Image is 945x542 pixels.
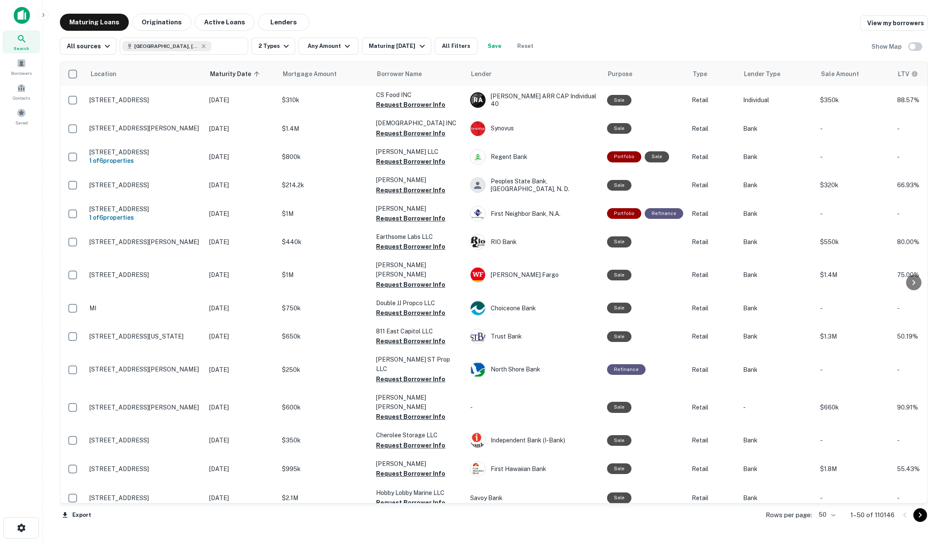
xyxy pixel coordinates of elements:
[282,270,367,280] p: $1M
[210,69,262,79] span: Maturity Date
[471,362,485,377] img: picture
[67,41,113,51] div: All sources
[897,153,900,160] span: -
[471,206,485,221] img: picture
[89,365,201,373] p: [STREET_ADDRESS][PERSON_NAME]
[820,303,889,313] p: -
[897,333,918,340] span: 50.19%
[376,100,445,110] button: Request Borrower Info
[3,105,40,128] a: Saved
[692,95,735,105] p: Retail
[209,303,273,313] p: [DATE]
[481,38,508,55] button: Save your search to get updates of matches that match your search criteria.
[743,403,812,412] p: -
[766,510,812,520] p: Rows per page:
[470,92,598,108] div: [PERSON_NAME] ARR CAP Individual 40
[376,488,462,498] p: Hobby Lobby Marine LLC
[209,332,273,341] p: [DATE]
[692,237,735,247] p: Retail
[743,209,812,218] p: Bank
[376,242,445,252] button: Request Borrower Info
[470,362,598,377] div: North Shore Bank
[209,152,273,162] p: [DATE]
[470,149,598,165] div: Regent Bank
[471,150,485,164] img: picture
[376,204,462,213] p: [PERSON_NAME]
[89,148,201,156] p: [STREET_ADDRESS]
[466,62,603,86] th: Lender
[471,69,492,79] span: Lender
[209,403,273,412] p: [DATE]
[90,69,116,79] span: Location
[743,436,812,445] p: Bank
[692,436,735,445] p: Retail
[820,365,889,374] p: -
[692,464,735,474] p: Retail
[14,45,29,52] span: Search
[471,433,485,448] img: picture
[897,404,918,411] span: 90.91%
[645,151,669,162] div: Sale
[282,152,367,162] p: $800k
[299,38,358,55] button: Any Amount
[282,209,367,218] p: $1M
[282,124,367,133] p: $1.4M
[282,436,367,445] p: $350k
[897,271,919,278] span: 75.00%
[471,268,485,282] img: picture
[692,152,735,162] p: Retail
[739,62,816,86] th: Lender Type
[209,237,273,247] p: [DATE]
[607,236,631,247] div: Sale
[60,14,129,31] button: Maturing Loans
[603,62,687,86] th: Purpose
[252,38,295,55] button: 2 Types
[376,327,462,336] p: 811 East Capitol LLC
[820,237,889,247] p: $550k
[195,14,255,31] button: Active Loans
[692,365,735,374] p: Retail
[283,69,348,79] span: Mortgage Amount
[209,493,273,503] p: [DATE]
[132,14,191,31] button: Originations
[3,55,40,78] div: Borrowers
[376,412,445,422] button: Request Borrower Info
[743,303,812,313] p: Bank
[376,118,462,128] p: [DEMOGRAPHIC_DATA] INC
[376,147,462,156] p: [PERSON_NAME] LLC
[607,95,631,106] div: Sale
[687,62,739,86] th: Type
[898,69,918,79] div: LTVs displayed on the website are for informational purposes only and may be reported incorrectly...
[897,305,900,312] span: -
[470,206,598,221] div: First Neighbor Bank, N.a.
[744,69,780,79] span: Lender Type
[898,69,909,79] h6: LTV
[607,270,631,280] div: Sale
[692,209,735,218] p: Retail
[376,260,462,279] p: [PERSON_NAME] [PERSON_NAME]
[607,492,631,503] div: Sale
[913,508,927,522] button: Go to next page
[471,329,485,344] img: picture
[209,209,273,218] p: [DATE]
[820,209,889,218] p: -
[902,474,945,515] div: Chat Widget
[377,69,422,79] span: Borrower Name
[89,238,201,246] p: [STREET_ADDRESS][PERSON_NAME]
[607,303,631,313] div: Sale
[89,181,201,189] p: [STREET_ADDRESS]
[897,210,900,217] span: -
[820,464,889,474] p: $1.8M
[372,62,466,86] th: Borrower Name
[376,308,445,318] button: Request Borrower Info
[89,404,201,411] p: [STREET_ADDRESS][PERSON_NAME]
[209,270,273,280] p: [DATE]
[608,69,632,79] span: Purpose
[209,464,273,474] p: [DATE]
[897,465,920,472] span: 55.43%
[85,62,205,86] th: Location
[820,493,889,503] p: -
[376,185,445,195] button: Request Borrower Info
[376,336,445,346] button: Request Borrower Info
[692,332,735,341] p: Retail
